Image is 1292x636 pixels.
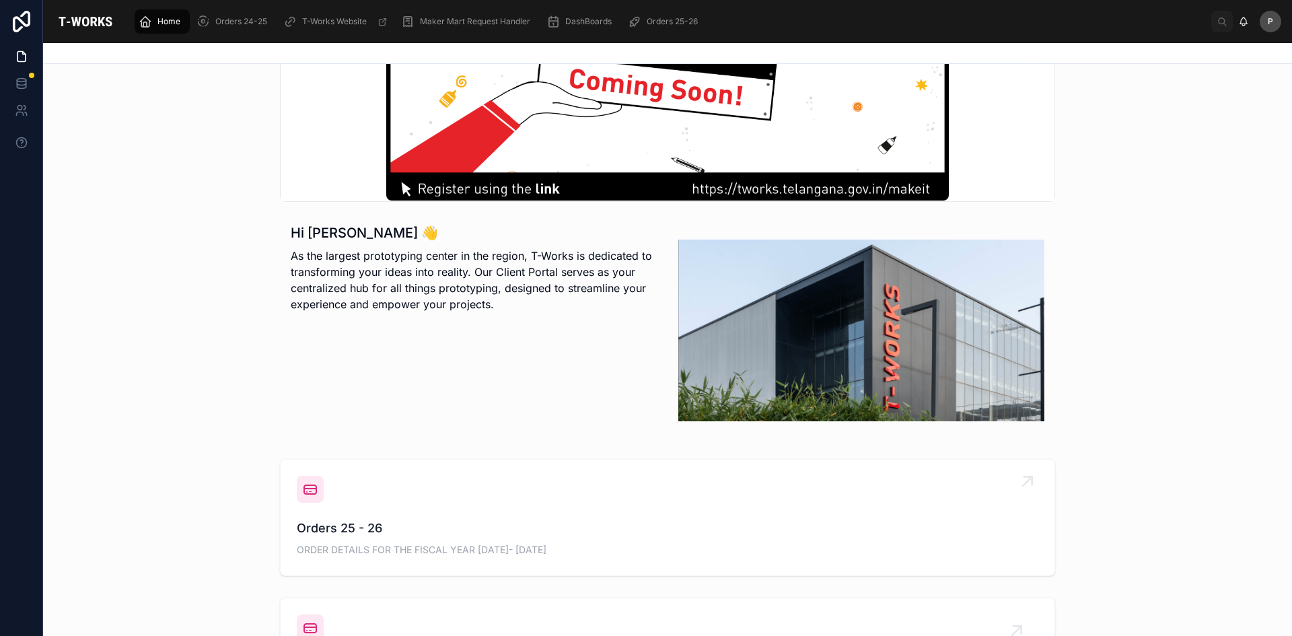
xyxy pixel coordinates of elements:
span: Orders 24-25 [215,16,267,27]
a: DashBoards [542,9,621,34]
span: T-Works Website [302,16,367,27]
a: Home [135,9,190,34]
div: scrollable content [128,7,1211,36]
span: Home [157,16,180,27]
a: Orders 25 - 26ORDER DETAILS FOR THE FISCAL YEAR [DATE]- [DATE] [281,460,1054,575]
h1: Hi [PERSON_NAME] 👋 [291,223,657,242]
span: DashBoards [565,16,612,27]
a: Orders 24-25 [192,9,277,34]
img: 20656-Tworks-build.png [678,240,1044,421]
span: Orders 25 - 26 [297,519,1038,538]
img: App logo [54,11,117,32]
span: Orders 25-26 [647,16,698,27]
a: Maker Mart Request Handler [397,9,540,34]
span: ORDER DETAILS FOR THE FISCAL YEAR [DATE]- [DATE] [297,543,1038,557]
p: As the largest prototyping center in the region, T-Works is dedicated to transforming your ideas ... [291,248,657,312]
a: Orders 25-26 [624,9,707,34]
span: P [1268,16,1273,27]
a: T-Works Website [279,9,394,34]
span: Maker Mart Request Handler [420,16,530,27]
